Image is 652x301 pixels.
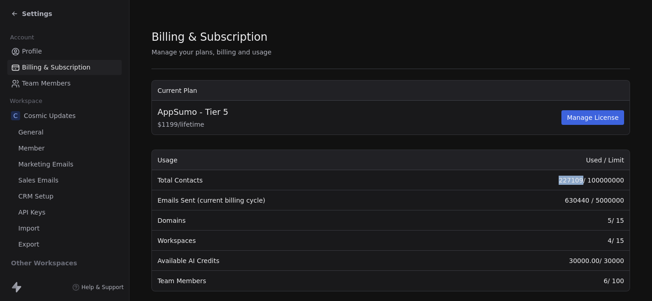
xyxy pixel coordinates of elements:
[561,110,624,125] button: Manage License
[157,120,560,129] span: $ 1199 / lifetime
[443,271,630,291] td: 6 / 100
[18,192,54,201] span: CRM Setup
[7,221,122,236] a: Import
[18,128,43,137] span: General
[7,141,122,156] a: Member
[157,106,228,118] span: AppSumo - Tier 5
[7,44,122,59] a: Profile
[151,48,271,56] span: Manage your plans, billing and usage
[24,111,75,120] span: Cosmic Updates
[7,157,122,172] a: Marketing Emails
[152,81,630,101] th: Current Plan
[443,210,630,231] td: 5 / 15
[152,210,443,231] td: Domains
[7,173,122,188] a: Sales Emails
[18,224,39,233] span: Import
[443,150,630,170] th: Used / Limit
[7,189,122,204] a: CRM Setup
[443,190,630,210] td: 630440 / 5000000
[151,30,267,44] span: Billing & Subscription
[152,251,443,271] td: Available AI Credits
[7,237,122,252] a: Export
[7,60,122,75] a: Billing & Subscription
[18,176,59,185] span: Sales Emails
[22,47,42,56] span: Profile
[443,170,630,190] td: 227109 / 100000000
[22,63,91,72] span: Billing & Subscription
[81,284,124,291] span: Help & Support
[72,284,124,291] a: Help & Support
[22,79,70,88] span: Team Members
[152,150,443,170] th: Usage
[443,231,630,251] td: 4 / 15
[11,9,52,18] a: Settings
[152,231,443,251] td: Workspaces
[18,160,73,169] span: Marketing Emails
[7,76,122,91] a: Team Members
[11,111,20,120] span: C
[18,208,45,217] span: API Keys
[6,31,38,44] span: Account
[18,240,39,249] span: Export
[7,125,122,140] a: General
[152,190,443,210] td: Emails Sent (current billing cycle)
[7,205,122,220] a: API Keys
[443,251,630,271] td: 30000.00 / 30000
[22,9,52,18] span: Settings
[18,144,45,153] span: Member
[6,94,46,108] span: Workspace
[152,170,443,190] td: Total Contacts
[7,256,81,270] span: Other Workspaces
[152,271,443,291] td: Team Members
